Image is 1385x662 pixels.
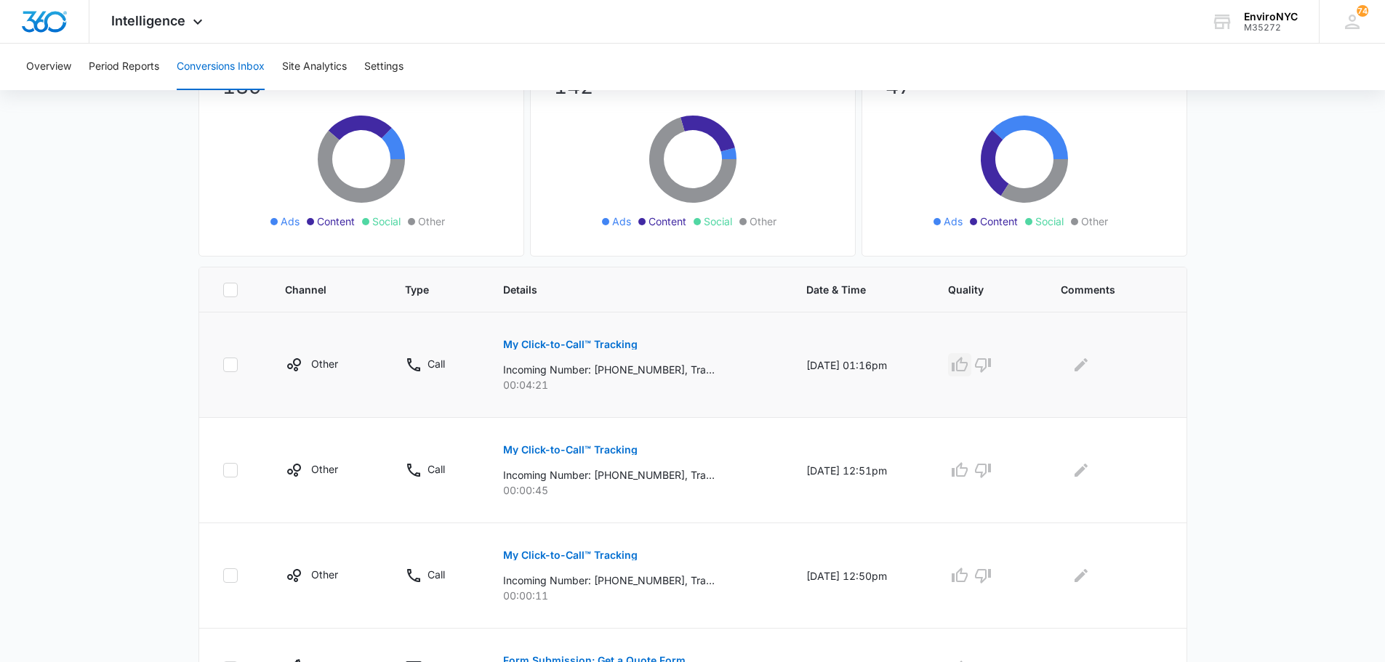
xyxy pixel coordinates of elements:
p: 00:04:21 [503,377,771,392]
span: Other [750,214,776,229]
button: Settings [364,44,404,90]
span: Date & Time [806,282,892,297]
p: 00:00:45 [503,483,771,498]
span: Social [372,214,401,229]
td: [DATE] 01:16pm [789,312,931,418]
span: Ads [944,214,963,229]
span: Ads [281,214,300,229]
p: 00:00:11 [503,588,771,603]
span: Social [704,214,732,229]
button: Edit Comments [1069,459,1093,482]
span: 74 [1357,5,1368,17]
button: Site Analytics [282,44,347,90]
p: My Click-to-Call™ Tracking [503,550,638,560]
td: [DATE] 12:51pm [789,418,931,523]
div: account name [1244,11,1298,23]
button: Edit Comments [1069,353,1093,376]
span: Ads [612,214,631,229]
div: notifications count [1357,5,1368,17]
span: Comments [1061,282,1142,297]
p: Call [427,567,445,582]
span: Other [1081,214,1108,229]
p: Incoming Number: [PHONE_NUMBER], Tracking Number: [PHONE_NUMBER], Ring To: [PHONE_NUMBER], Caller... [503,467,715,483]
span: Quality [948,282,1005,297]
p: My Click-to-Call™ Tracking [503,445,638,455]
p: Incoming Number: [PHONE_NUMBER], Tracking Number: [PHONE_NUMBER], Ring To: [PHONE_NUMBER], Caller... [503,362,715,377]
td: [DATE] 12:50pm [789,523,931,629]
button: Overview [26,44,71,90]
span: Details [503,282,750,297]
p: Call [427,461,445,477]
p: Other [311,461,338,477]
button: Conversions Inbox [177,44,265,90]
p: Call [427,356,445,371]
span: Content [980,214,1018,229]
button: My Click-to-Call™ Tracking [503,538,638,573]
button: My Click-to-Call™ Tracking [503,432,638,467]
p: My Click-to-Call™ Tracking [503,339,638,350]
span: Other [418,214,445,229]
span: Content [649,214,686,229]
span: Channel [285,282,349,297]
span: Type [405,282,447,297]
p: Incoming Number: [PHONE_NUMBER], Tracking Number: [PHONE_NUMBER], Ring To: [PHONE_NUMBER], Caller... [503,573,715,588]
span: Social [1035,214,1064,229]
p: Other [311,356,338,371]
span: Content [317,214,355,229]
p: Other [311,567,338,582]
button: My Click-to-Call™ Tracking [503,327,638,362]
button: Edit Comments [1069,564,1093,587]
div: account id [1244,23,1298,33]
button: Period Reports [89,44,159,90]
span: Intelligence [111,13,185,28]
